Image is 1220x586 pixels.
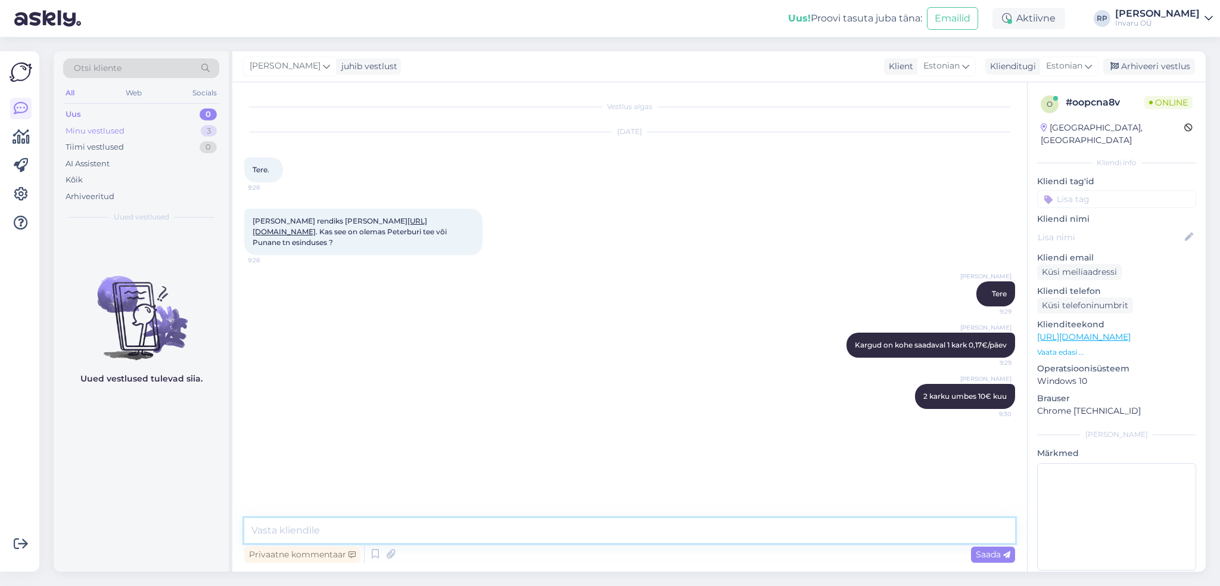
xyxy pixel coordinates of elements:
[66,191,114,203] div: Arhiveeritud
[960,323,1012,332] span: [PERSON_NAME]
[960,374,1012,383] span: [PERSON_NAME]
[1066,95,1144,110] div: # oopcna8v
[244,126,1015,137] div: [DATE]
[855,340,1007,349] span: Kargud on kohe saadaval 1 kark 0,17€/päev
[1037,157,1196,168] div: Kliendi info
[248,183,292,192] span: 9:28
[1037,285,1196,297] p: Kliendi telefon
[244,101,1015,112] div: Vestlus algas
[66,174,83,186] div: Kõik
[1037,392,1196,405] p: Brauser
[253,216,449,247] span: [PERSON_NAME] rendiks [PERSON_NAME] . Kas see on olemas Peterburi tee või Punane tn esinduses ?
[74,62,122,75] span: Otsi kliente
[123,85,144,101] div: Web
[1037,213,1196,225] p: Kliendi nimi
[190,85,219,101] div: Socials
[1047,100,1053,108] span: o
[10,61,32,83] img: Askly Logo
[1037,318,1196,331] p: Klienditeekond
[1037,190,1196,208] input: Lisa tag
[1037,252,1196,264] p: Kliendi email
[1094,10,1110,27] div: RP
[967,358,1012,367] span: 9:29
[244,547,360,563] div: Privaatne kommentaar
[1144,96,1193,109] span: Online
[1037,375,1196,387] p: Windows 10
[1103,58,1195,75] div: Arhiveeri vestlus
[1115,9,1213,28] a: [PERSON_NAME]Invaru OÜ
[250,60,320,73] span: [PERSON_NAME]
[54,255,229,362] img: No chats
[992,8,1065,29] div: Aktiivne
[1037,297,1133,314] div: Küsi telefoninumbrit
[967,410,1012,418] span: 9:30
[923,392,1007,401] span: 2 karku umbes 10€ kuu
[1037,264,1122,280] div: Küsi meiliaadressi
[967,307,1012,316] span: 9:29
[200,141,217,153] div: 0
[992,289,1007,298] span: Tere
[1038,231,1182,244] input: Lisa nimi
[200,108,217,120] div: 0
[1037,362,1196,375] p: Operatsioonisüsteem
[63,85,77,101] div: All
[1041,122,1184,147] div: [GEOGRAPHIC_DATA], [GEOGRAPHIC_DATA]
[114,212,169,222] span: Uued vestlused
[923,60,960,73] span: Estonian
[80,373,203,385] p: Uued vestlused tulevad siia.
[1115,9,1200,18] div: [PERSON_NAME]
[253,165,269,174] span: Tere.
[66,158,110,170] div: AI Assistent
[248,256,292,265] span: 9:28
[976,549,1010,560] span: Saada
[985,60,1036,73] div: Klienditugi
[1037,175,1196,188] p: Kliendi tag'id
[1037,429,1196,440] div: [PERSON_NAME]
[1037,405,1196,417] p: Chrome [TECHNICAL_ID]
[1115,18,1200,28] div: Invaru OÜ
[66,125,125,137] div: Minu vestlused
[788,11,922,26] div: Proovi tasuta juba täna:
[1037,447,1196,460] p: Märkmed
[66,141,124,153] div: Tiimi vestlused
[66,108,81,120] div: Uus
[1037,331,1131,342] a: [URL][DOMAIN_NAME]
[960,272,1012,281] span: [PERSON_NAME]
[884,60,913,73] div: Klient
[788,13,811,24] b: Uus!
[337,60,397,73] div: juhib vestlust
[201,125,217,137] div: 3
[1046,60,1082,73] span: Estonian
[927,7,978,30] button: Emailid
[1037,347,1196,358] p: Vaata edasi ...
